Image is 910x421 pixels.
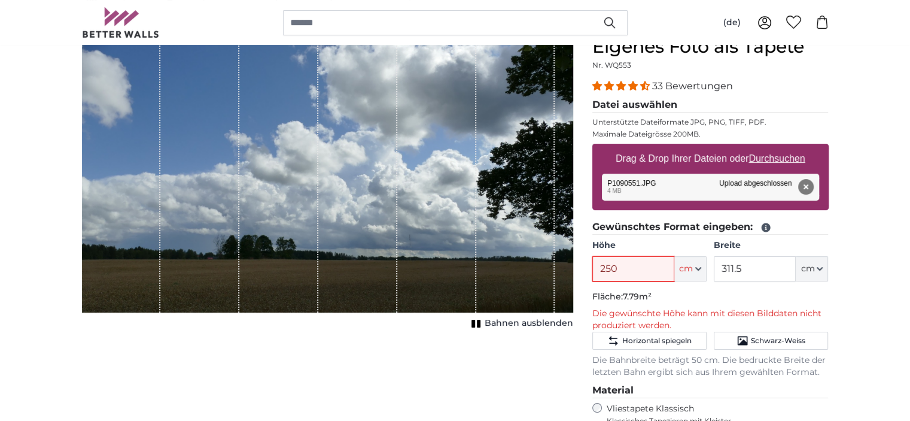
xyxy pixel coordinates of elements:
u: Durchsuchen [748,153,805,163]
p: Unterstützte Dateiformate JPG, PNG, TIFF, PDF. [592,117,829,127]
span: cm [679,263,693,275]
legend: Material [592,383,829,398]
span: Bahnen ausblenden [485,317,573,329]
h1: Eigenes Foto als Tapete [592,36,829,57]
button: Bahnen ausblenden [468,315,573,332]
div: 1 of 1 [82,36,573,332]
span: Nr. WQ553 [592,60,631,69]
span: 4.33 stars [592,80,652,92]
span: 33 Bewertungen [652,80,733,92]
label: Höhe [592,240,707,252]
p: Die Bahnbreite beträgt 50 cm. Die bedruckte Breite der letzten Bahn ergibt sich aus Ihrem gewählt... [592,355,829,378]
img: Betterwalls [82,7,160,38]
legend: Datei auswählen [592,98,829,113]
legend: Gewünschtes Format eingeben: [592,220,829,235]
button: cm [674,256,707,281]
button: Horizontal spiegeln [592,332,707,350]
p: Die gewünschte Höhe kann mit diesen Bilddaten nicht produziert werden. [592,308,829,332]
button: Schwarz-Weiss [714,332,828,350]
button: (de) [714,12,750,34]
span: Horizontal spiegeln [622,336,691,346]
label: Drag & Drop Ihrer Dateien oder [611,147,810,171]
span: 7.79m² [623,291,652,302]
span: cm [801,263,814,275]
p: Fläche: [592,291,829,303]
button: cm [796,256,828,281]
span: Schwarz-Weiss [751,336,805,346]
label: Breite [714,240,828,252]
p: Maximale Dateigrösse 200MB. [592,129,829,139]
